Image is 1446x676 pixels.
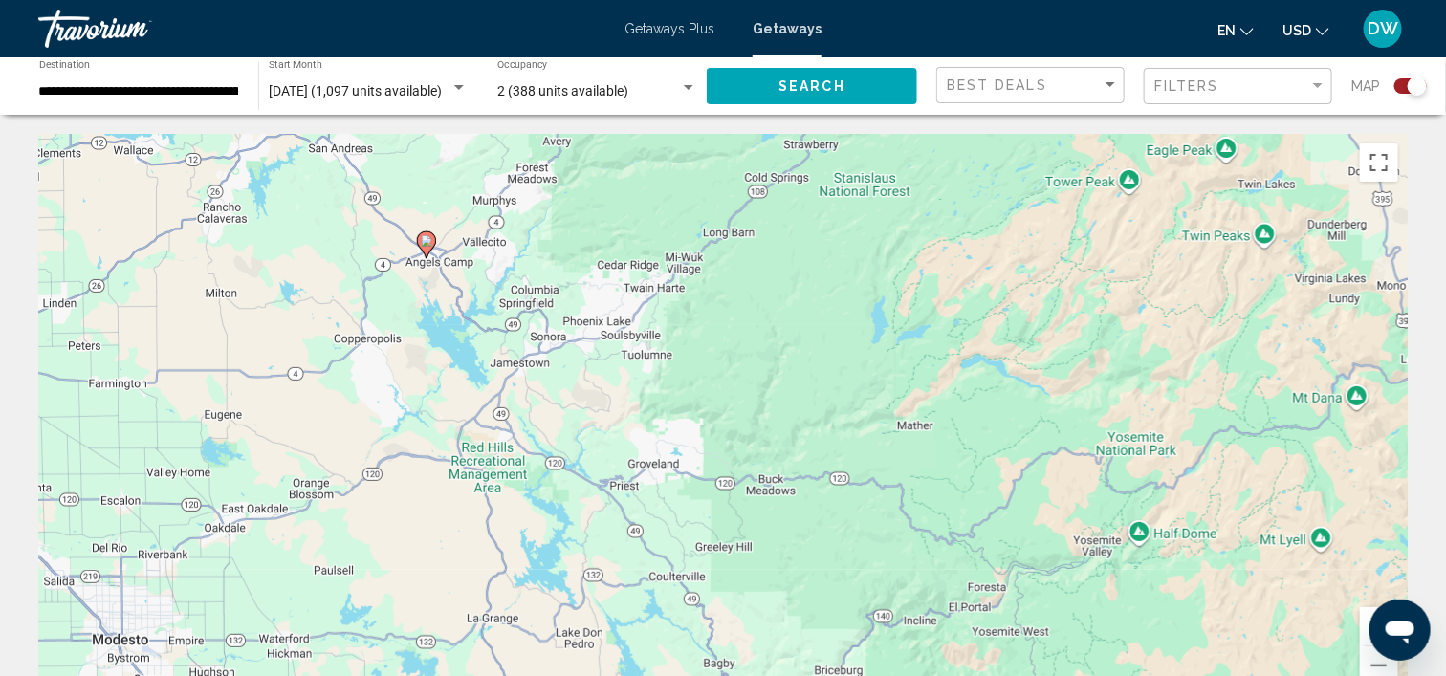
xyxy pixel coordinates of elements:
[1358,9,1408,49] button: User Menu
[1360,607,1398,645] button: Zoom in
[1369,600,1431,661] iframe: Button to launch messaging window
[1368,19,1398,38] span: DW
[947,77,1047,93] span: Best Deals
[1217,23,1236,38] span: en
[1282,16,1329,44] button: Change currency
[947,77,1119,94] mat-select: Sort by
[1144,67,1332,106] button: Filter
[269,83,442,98] span: [DATE] (1,097 units available)
[1154,78,1219,94] span: Filters
[1351,73,1380,99] span: Map
[778,79,845,95] span: Search
[1360,143,1398,182] button: Toggle fullscreen view
[707,68,917,103] button: Search
[1217,16,1254,44] button: Change language
[1282,23,1311,38] span: USD
[497,83,628,98] span: 2 (388 units available)
[753,21,822,36] a: Getaways
[38,10,605,48] a: Travorium
[624,21,714,36] a: Getaways Plus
